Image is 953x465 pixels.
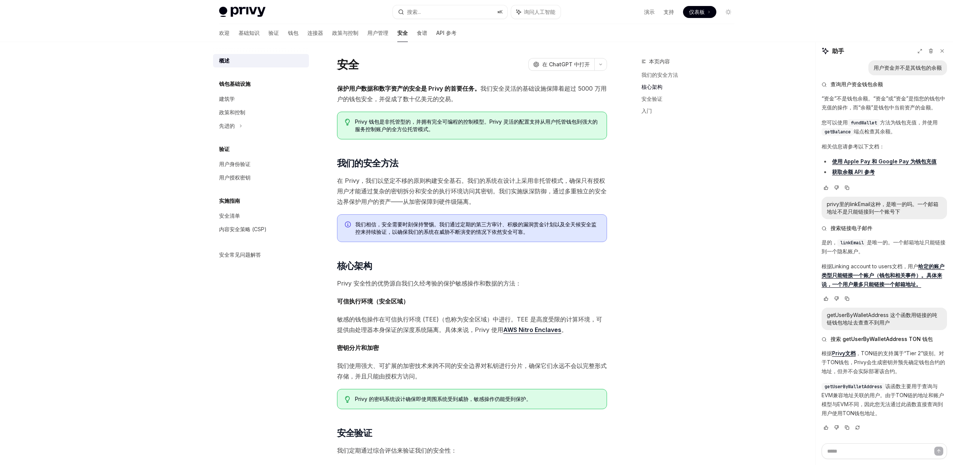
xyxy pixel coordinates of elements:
font: Privy 钱包是非托管型的，并拥有完全可编程的控制模型。Privy 灵活的配置支持从用户托管钱包到强大的服务控制账户的全方位托管模式。 [355,118,598,132]
a: 内容安全策略 (CSP) [213,223,309,236]
button: 搜索 getUserByWalletAddress TON 钱包 [822,335,947,343]
font: 搜索... [407,9,421,15]
font: 基础知识 [239,30,260,36]
font: 钱包 [288,30,298,36]
font: 您可以使用 [822,119,848,126]
font: K [500,9,503,15]
span: getUserByWalletAddress [825,384,882,390]
font: privy里的linkEmail这种，是唯一的吗。一个邮箱地址不是只能链接到一个账号下 [827,201,938,215]
a: 连接器 [307,24,323,42]
a: 用户身份验证 [213,157,309,171]
font: 我们定期通过综合评估来验证我们的安全性： [337,447,457,454]
font: ⌘ [497,9,500,15]
font: 内容安全策略 (CSP) [219,226,267,232]
font: getUserByWalletAddress 这个函数用链接的吨链钱包地址去查查不到用户 [827,312,937,326]
a: 支持 [664,8,674,16]
font: ，TON链的支持属于“Tier 2”级别。对于TON钱包，Privy会生成密钥并预先确定钱包合约的地址，但并不会实际部署该合约。 [822,350,945,374]
font: 助手 [832,47,844,55]
font: 使用 Apple Pay 和 Google Pay 为钱包充值 [832,158,937,164]
a: 给定的账户类型只能链接一个账户（钱包和相关事件）。具体来说，一个用户最多只能链接一个邮箱地址。 [822,263,944,288]
span: fundWallet [851,120,877,126]
a: 验证 [268,24,279,42]
a: 核心架构 [641,81,740,93]
font: 密钥分片和加密 [337,344,379,351]
font: 端点检查其余额。 [854,128,896,135]
font: 概述 [219,57,230,64]
button: 发送消息 [934,447,943,456]
a: 安全验证 [641,93,740,105]
a: 安全 [397,24,408,42]
font: 根据 [822,350,832,356]
a: 安全常见问题解答 [213,248,309,262]
font: 根据 [822,263,832,269]
font: 在 Privy，我们以坚定不移的原则构建安全基石。我们的系统在设计上采用非托管模式，确保只有授权用户才能通过复杂的密钥拆分和安全的执行环境访问其密钥。我们实施纵深防御，通过多重独立的安全边界保护... [337,177,607,205]
font: 搜索链接电子邮件 [831,225,872,231]
font: Privy 安全性的优势源自我们久经考验的保护敏感操作和数据的方法： [337,280,521,287]
font: 安全验证 [337,428,372,438]
a: 仪表板 [683,6,716,18]
font: 本页内容 [649,58,670,64]
a: Privy文档 [832,350,856,357]
a: 演示 [644,8,655,16]
a: 概述 [213,54,309,67]
svg: 提示 [345,119,350,126]
font: 询问人工智能 [524,9,555,15]
font: 查询用户资金钱包余额 [831,81,883,87]
font: 政策与控制 [332,30,358,36]
font: 该函数主要用于查询与EVM兼容地址关联的用户。由于TON链的地址和账户模型与EVM不同，因此您无法通过此函数直接查询到用户使用TON钱包地址。 [822,383,944,416]
font: Privy 的密码系统设计确保即使周围系统受到威胁，敏感操作仍能受到保护。 [355,396,531,402]
a: 建筑学 [213,92,309,106]
font: 安全验证 [641,96,662,102]
font: 是的， [822,239,837,245]
font: 实施指南 [219,197,240,204]
font: 用户管理 [367,30,388,36]
a: 用户管理 [367,24,388,42]
font: “资金”不是钱包余额。“资金”或“资金”是指您的钱包中充值的操作，而“余额”是钱包中当前资产的金额。 [822,95,945,111]
font: 先进的 [219,123,235,129]
a: 获取余额 API 参考 [832,169,875,175]
a: 政策与控制 [332,24,358,42]
button: 询问人工智能 [511,5,561,19]
font: 方法为钱包充值，并使用 [880,119,938,126]
a: API 参考 [436,24,456,42]
font: 核心架构 [337,260,372,271]
font: 用户资金并不是其钱包的余额 [874,64,942,71]
font: 安全常见问题解答 [219,251,261,258]
font: 用户身份验证 [219,161,251,167]
font: 我们相信，安全需要时刻保持警惕。我们通过定期的第三方审计、积极的漏洞赏金计划以及全天候安全监控来持续验证，以确保我们的系统在威胁不断演变的情况下依然安全可靠。 [355,221,597,235]
font: 演示 [644,9,655,15]
font: 相关信息请参考以下文档： [822,143,884,150]
font: 入门 [641,108,652,114]
a: AWS Nitro Enclaves [503,326,561,334]
font: 安全 [337,58,359,71]
a: 用户授权密钥 [213,171,309,184]
font: 敏感的钱包操作在可信执行环境 (TEE)（也称为安全区域）中进行。TEE 是高度受限的计算环境，可提供由处理器本身保证的深度系统隔离。具体来说，Privy 使用 [337,315,602,333]
font: 政策和控制 [219,109,245,115]
font: 给定的账户类型只能链接一个账户（钱包和相关事件）。具体来说，一个用户最多只能链接一个邮箱地址。 [822,263,944,287]
font: 验证 [268,30,279,36]
font: 我们的安全方法 [641,72,678,78]
font: 建筑学 [219,96,235,102]
font: 可信执行环境（安全区域） [337,298,409,305]
a: 使用 Apple Pay 和 Google Pay 为钱包充值 [832,158,937,165]
font: 支持 [664,9,674,15]
span: linkEmail [840,240,864,246]
svg: 信息 [345,221,352,229]
font: 核心架构 [641,84,662,90]
button: 查询用户资金钱包余额 [822,81,947,88]
font: 是唯一的。一个邮箱地址只能链接到一个隐私账户。 [822,239,946,254]
a: 我们的安全方法 [641,69,740,81]
svg: 提示 [345,396,350,403]
font: 在 ChatGPT 中打开 [542,61,590,67]
button: 在 ChatGPT 中打开 [528,58,594,71]
a: 欢迎 [219,24,230,42]
font: 连接器 [307,30,323,36]
a: 钱包 [288,24,298,42]
font: 仪表板 [689,9,705,15]
a: 政策和控制 [213,106,309,119]
a: 入门 [641,105,740,117]
font: 欢迎 [219,30,230,36]
font: Linking account to users文档，用户 [832,263,918,269]
font: 用户授权密钥 [219,174,251,181]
